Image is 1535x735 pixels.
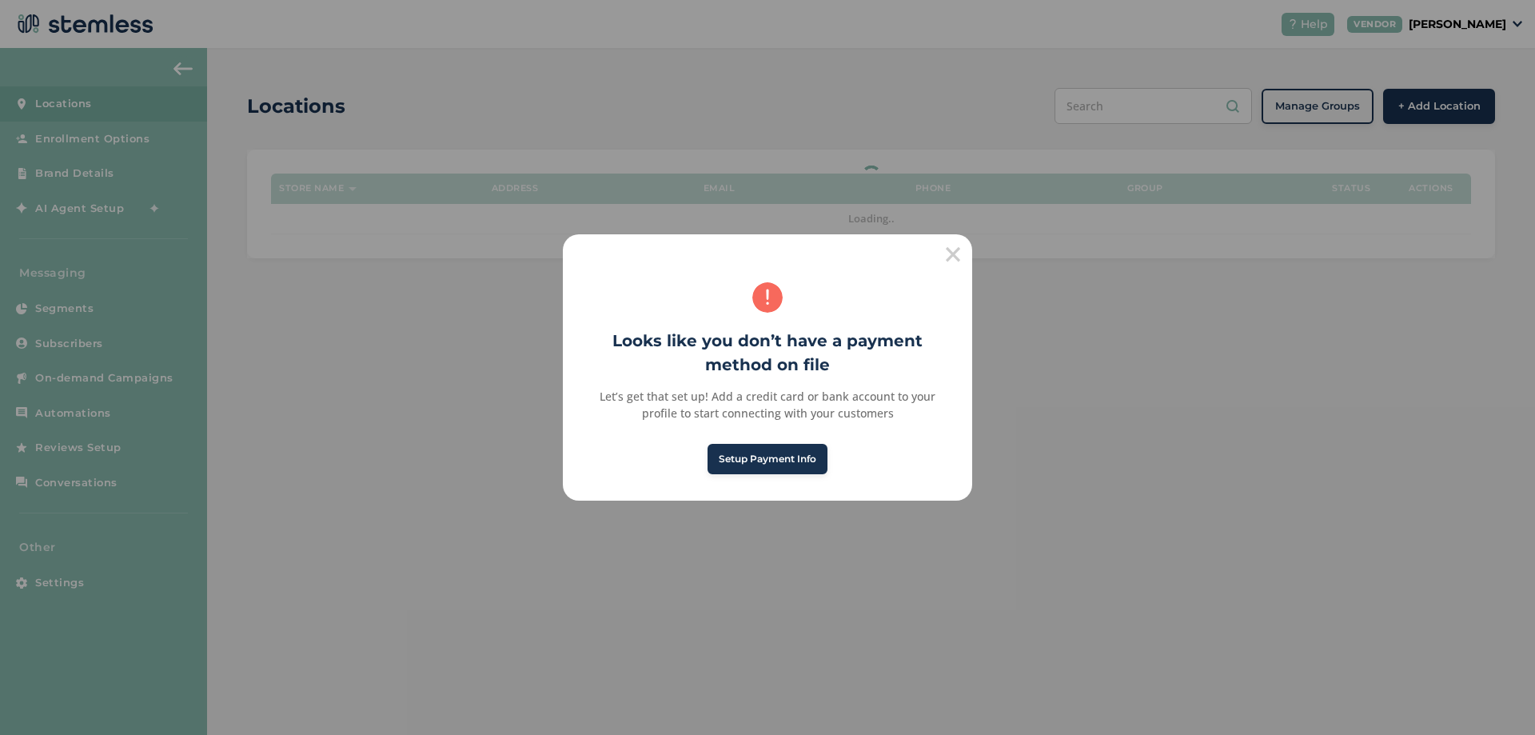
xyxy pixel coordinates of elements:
h2: Looks like you don’t have a payment method on file [563,329,972,377]
button: Setup Payment Info [708,444,827,474]
div: Let’s get that set up! Add a credit card or bank account to your profile to start connecting with... [580,388,954,421]
iframe: Chat Widget [1455,658,1535,735]
button: Close this dialog [934,234,972,273]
